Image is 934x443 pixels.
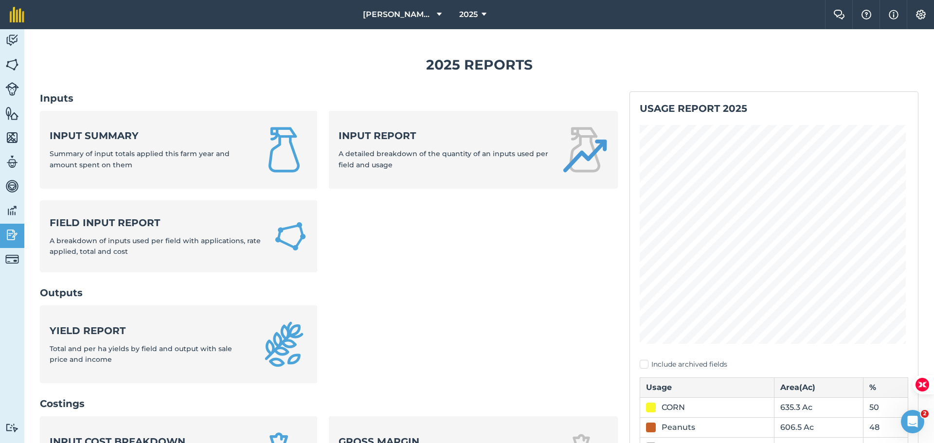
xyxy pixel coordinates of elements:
[5,57,19,72] img: svg+xml;base64,PHN2ZyB4bWxucz0iaHR0cDovL3d3dy53My5vcmcvMjAwMC9zdmciIHdpZHRoPSI1NiIgaGVpZ2h0PSI2MC...
[915,10,927,19] img: A cog icon
[662,422,695,433] div: Peanuts
[40,111,317,189] a: Input summarySummary of input totals applied this farm year and amount spent on them
[861,10,872,19] img: A question mark icon
[5,228,19,242] img: svg+xml;base64,PD94bWwgdmVyc2lvbj0iMS4wIiBlbmNvZGluZz0idXRmLTgiPz4KPCEtLSBHZW5lcmF0b3I6IEFkb2JlIE...
[50,129,249,142] strong: Input summary
[459,9,478,20] span: 2025
[40,54,918,76] h1: 2025 Reports
[339,149,548,169] span: A detailed breakdown of the quantity of an inputs used per field and usage
[50,236,261,256] span: A breakdown of inputs used per field with applications, rate applied, total and cost
[5,106,19,121] img: svg+xml;base64,PHN2ZyB4bWxucz0iaHR0cDovL3d3dy53My5vcmcvMjAwMC9zdmciIHdpZHRoPSI1NiIgaGVpZ2h0PSI2MC...
[5,179,19,194] img: svg+xml;base64,PD94bWwgdmVyc2lvbj0iMS4wIiBlbmNvZGluZz0idXRmLTgiPz4KPCEtLSBHZW5lcmF0b3I6IEFkb2JlIE...
[40,305,317,383] a: Yield reportTotal and per ha yields by field and output with sale price and income
[5,82,19,96] img: svg+xml;base64,PD94bWwgdmVyc2lvbj0iMS4wIiBlbmNvZGluZz0idXRmLTgiPz4KPCEtLSBHZW5lcmF0b3I6IEFkb2JlIE...
[261,321,307,368] img: Yield report
[40,91,618,105] h2: Inputs
[50,216,262,230] strong: Field Input Report
[921,410,929,418] span: 2
[863,417,908,437] td: 48
[863,377,908,397] th: %
[889,9,898,20] img: svg+xml;base64,PHN2ZyB4bWxucz0iaHR0cDovL3d3dy53My5vcmcvMjAwMC9zdmciIHdpZHRoPSIxNyIgaGVpZ2h0PSIxNy...
[5,130,19,145] img: svg+xml;base64,PHN2ZyB4bWxucz0iaHR0cDovL3d3dy53My5vcmcvMjAwMC9zdmciIHdpZHRoPSI1NiIgaGVpZ2h0PSI2MC...
[774,377,863,397] th: Area ( Ac )
[901,410,924,433] iframe: Intercom live chat
[40,200,317,273] a: Field Input ReportA breakdown of inputs used per field with applications, rate applied, total and...
[10,7,24,22] img: fieldmargin Logo
[273,218,307,255] img: Field Input Report
[662,402,685,413] div: CORN
[261,126,307,173] img: Input summary
[329,111,618,189] a: Input reportA detailed breakdown of the quantity of an inputs used per field and usage
[339,129,550,142] strong: Input report
[5,33,19,48] img: svg+xml;base64,PD94bWwgdmVyc2lvbj0iMS4wIiBlbmNvZGluZz0idXRmLTgiPz4KPCEtLSBHZW5lcmF0b3I6IEFkb2JlIE...
[640,359,908,370] label: Include archived fields
[50,149,230,169] span: Summary of input totals applied this farm year and amount spent on them
[863,397,908,417] td: 50
[40,286,618,300] h2: Outputs
[561,126,608,173] img: Input report
[640,102,908,115] h2: Usage report 2025
[50,324,249,337] strong: Yield report
[50,344,232,364] span: Total and per ha yields by field and output with sale price and income
[774,417,863,437] td: 606.5 Ac
[5,252,19,266] img: svg+xml;base64,PD94bWwgdmVyc2lvbj0iMS4wIiBlbmNvZGluZz0idXRmLTgiPz4KPCEtLSBHZW5lcmF0b3I6IEFkb2JlIE...
[640,377,774,397] th: Usage
[774,397,863,417] td: 635.3 Ac
[833,10,845,19] img: Two speech bubbles overlapping with the left bubble in the forefront
[5,203,19,218] img: svg+xml;base64,PD94bWwgdmVyc2lvbj0iMS4wIiBlbmNvZGluZz0idXRmLTgiPz4KPCEtLSBHZW5lcmF0b3I6IEFkb2JlIE...
[40,397,618,410] h2: Costings
[5,155,19,169] img: svg+xml;base64,PD94bWwgdmVyc2lvbj0iMS4wIiBlbmNvZGluZz0idXRmLTgiPz4KPCEtLSBHZW5lcmF0b3I6IEFkb2JlIE...
[363,9,433,20] span: [PERSON_NAME] [PERSON_NAME] Farms
[5,423,19,432] img: svg+xml;base64,PD94bWwgdmVyc2lvbj0iMS4wIiBlbmNvZGluZz0idXRmLTgiPz4KPCEtLSBHZW5lcmF0b3I6IEFkb2JlIE...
